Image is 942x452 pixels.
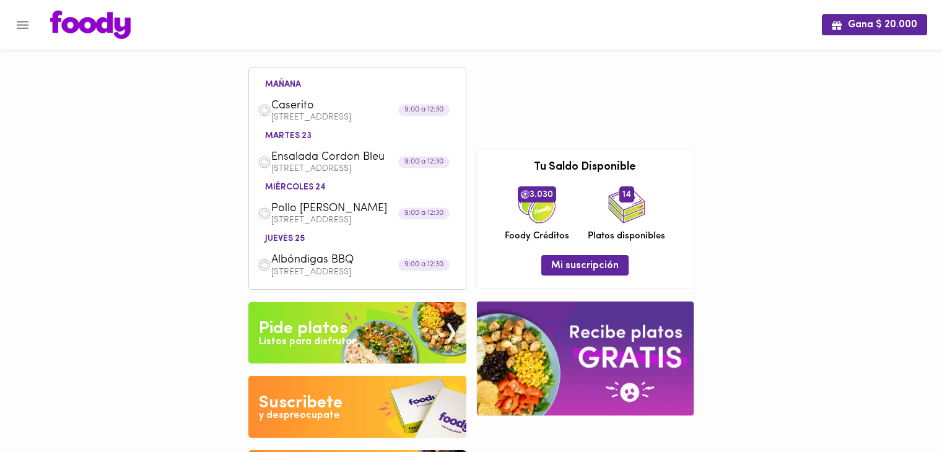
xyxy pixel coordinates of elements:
[258,207,271,220] img: dish.png
[822,14,927,35] button: Gana $ 20.000
[271,165,457,173] p: [STREET_ADDRESS]
[477,302,694,415] img: referral-banner.png
[7,10,38,40] button: Menu
[259,409,340,423] div: y despreocupate
[608,186,645,224] img: icon_dishes.png
[248,302,466,364] img: Pide un Platos
[255,232,315,243] li: jueves 25
[398,156,450,168] div: 9:00 a 12:30
[258,155,271,169] img: dish.png
[521,190,530,199] img: foody-creditos.png
[259,391,342,415] div: Suscribete
[259,316,347,341] div: Pide platos
[271,268,457,277] p: [STREET_ADDRESS]
[271,202,414,216] span: Pollo [PERSON_NAME]
[551,260,619,272] span: Mi suscripción
[271,253,414,267] span: Albóndigas BBQ
[619,186,634,202] span: 14
[505,230,569,243] span: Foody Créditos
[259,335,355,349] div: Listos para disfrutar
[398,105,450,116] div: 9:00 a 12:30
[271,150,414,165] span: Ensalada Cordon Bleu
[398,259,450,271] div: 9:00 a 12:30
[50,11,131,39] img: logo.png
[258,258,271,272] img: dish.png
[588,230,665,243] span: Platos disponibles
[255,180,336,192] li: miércoles 24
[398,207,450,219] div: 9:00 a 12:30
[248,376,466,438] img: Disfruta bajar de peso
[870,380,930,440] iframe: Messagebird Livechat Widget
[271,113,457,122] p: [STREET_ADDRESS]
[541,255,629,276] button: Mi suscripción
[486,162,684,174] h3: Tu Saldo Disponible
[832,19,917,31] span: Gana $ 20.000
[271,99,414,113] span: Caserito
[255,77,311,89] li: mañana
[271,216,457,225] p: [STREET_ADDRESS]
[518,186,556,202] span: 3.030
[518,186,556,224] img: credits-package.png
[255,129,321,141] li: martes 23
[258,103,271,117] img: dish.png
